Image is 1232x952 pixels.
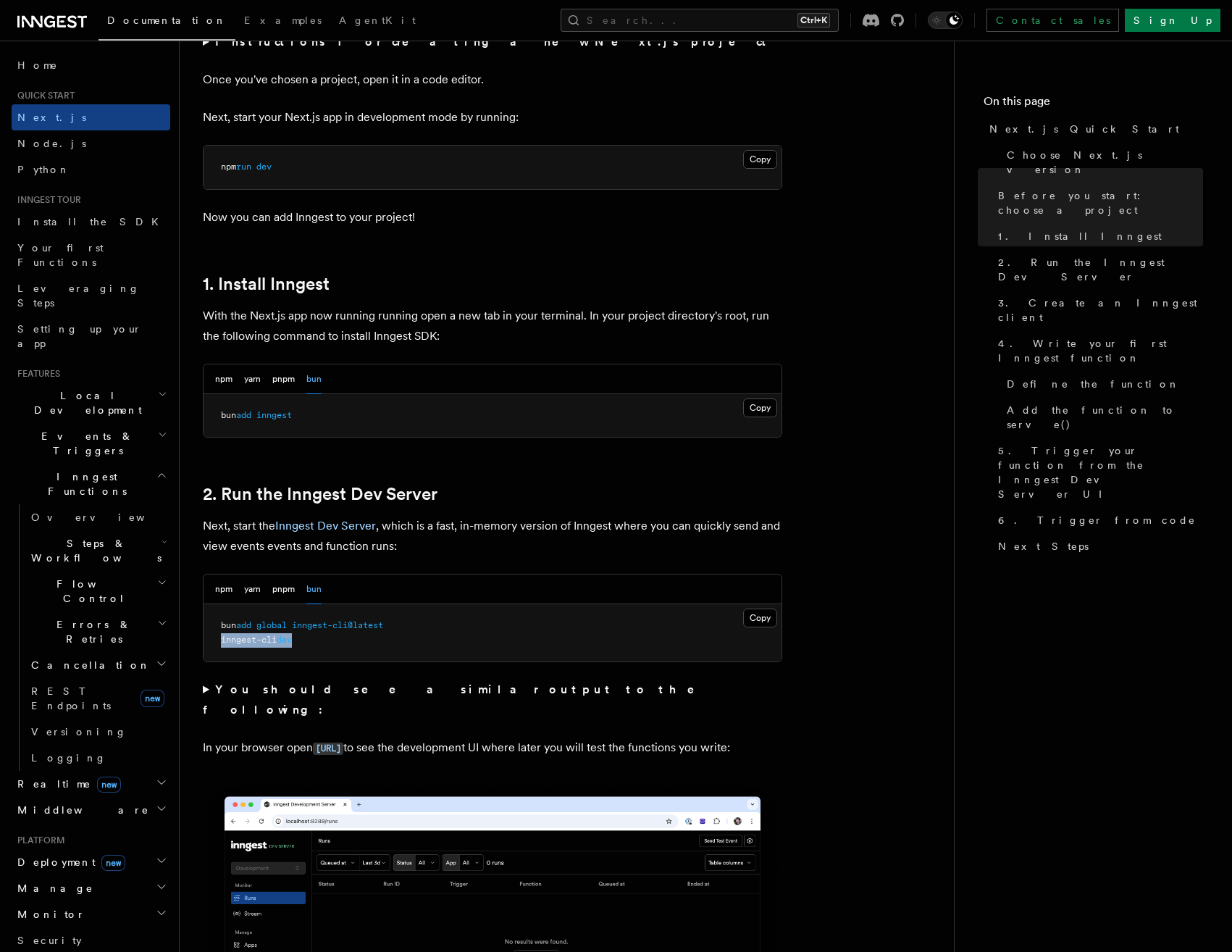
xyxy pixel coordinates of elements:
[256,410,292,420] span: inngest
[99,4,235,41] a: Documentation
[12,771,170,797] button: Realtimenew
[12,383,170,423] button: Local Development
[203,680,782,720] summary: You should see a similar output to the following:
[12,130,170,156] a: Node.js
[17,935,82,946] span: Security
[203,682,715,717] strong: You should see a similar output to the following:
[12,464,170,504] button: Inngest Functions
[313,743,343,755] code: [URL]
[203,107,782,128] p: Next, start your Next.js app in development mode by running:
[1125,9,1220,32] a: Sign Up
[221,620,236,630] span: bun
[12,875,170,901] button: Manage
[272,364,295,394] button: pnpm
[992,533,1203,559] a: Next Steps
[12,275,170,316] a: Leveraging Steps
[12,235,170,275] a: Your first Functions
[31,512,180,523] span: Overview
[998,188,1203,217] span: Before you start: choose a project
[203,738,782,759] p: In your browser open to see the development UI where later you will test the functions you write:
[203,516,782,556] p: Next, start the , which is a fast, in-memory version of Inngest where you can quickly send and vi...
[12,849,170,875] button: Deploymentnew
[12,388,158,417] span: Local Development
[12,469,156,498] span: Inngest Functions
[141,690,164,707] span: new
[203,70,782,90] p: Once you've chosen a project, open it in a code editor.
[743,398,777,417] button: Copy
[992,290,1203,330] a: 3. Create an Inngest client
[12,881,93,895] span: Manage
[12,797,170,823] button: Middleware
[25,678,170,719] a: REST Endpointsnew
[306,364,322,394] button: bun
[97,777,121,793] span: new
[561,9,839,32] button: Search...Ctrl+K
[25,719,170,745] a: Versioning
[25,617,157,646] span: Errors & Retries
[12,52,170,78] a: Home
[12,156,170,183] a: Python
[31,726,127,738] span: Versioning
[12,907,85,922] span: Monitor
[1001,371,1203,397] a: Define the function
[12,368,60,380] span: Features
[306,575,322,604] button: bun
[12,777,121,791] span: Realtime
[25,577,157,606] span: Flow Control
[17,164,70,175] span: Python
[272,575,295,604] button: pnpm
[236,620,251,630] span: add
[12,855,125,869] span: Deployment
[12,316,170,356] a: Setting up your app
[215,575,232,604] button: npm
[25,504,170,530] a: Overview
[244,364,261,394] button: yarn
[998,336,1203,365] span: 4. Write your first Inngest function
[25,536,162,565] span: Steps & Workflows
[31,685,111,711] span: REST Endpoints
[25,745,170,771] a: Logging
[244,14,322,26] span: Examples
[256,620,287,630] span: global
[203,207,782,227] p: Now you can add Inngest to your project!
[17,216,167,227] span: Install the SDK
[992,438,1203,507] a: 5. Trigger your function from the Inngest Dev Server UI
[12,209,170,235] a: Install the SDK
[984,93,1203,116] h4: On this page
[797,13,830,28] kbd: Ctrl+K
[998,539,1089,554] span: Next Steps
[275,519,376,533] a: Inngest Dev Server
[992,249,1203,290] a: 2. Run the Inngest Dev Server
[236,410,251,420] span: add
[203,274,330,294] a: 1. Install Inngest
[12,104,170,130] a: Next.js
[256,162,272,172] span: dev
[25,571,170,611] button: Flow Control
[221,162,236,172] span: npm
[12,504,170,771] div: Inngest Functions
[101,855,125,871] span: new
[984,116,1203,142] a: Next.js Quick Start
[998,443,1203,501] span: 5. Trigger your function from the Inngest Dev Server UI
[203,484,437,504] a: 2. Run the Inngest Dev Server
[1007,403,1203,432] span: Add the function to serve()
[25,611,170,652] button: Errors & Retries
[986,9,1119,32] a: Contact sales
[1001,142,1203,183] a: Choose Next.js version
[31,752,106,764] span: Logging
[203,32,782,52] summary: Instructions for creating a new Next.js project
[17,242,104,268] span: Your first Functions
[17,112,86,123] span: Next.js
[12,194,81,206] span: Inngest tour
[928,12,963,29] button: Toggle dark mode
[989,122,1179,136] span: Next.js Quick Start
[998,296,1203,325] span: 3. Create an Inngest client
[1001,397,1203,438] a: Add the function to serve()
[17,283,140,309] span: Leveraging Steps
[12,429,158,458] span: Events & Triggers
[221,410,236,420] span: bun
[992,183,1203,223] a: Before you start: choose a project
[25,652,170,678] button: Cancellation
[12,90,75,101] span: Quick start
[25,658,151,672] span: Cancellation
